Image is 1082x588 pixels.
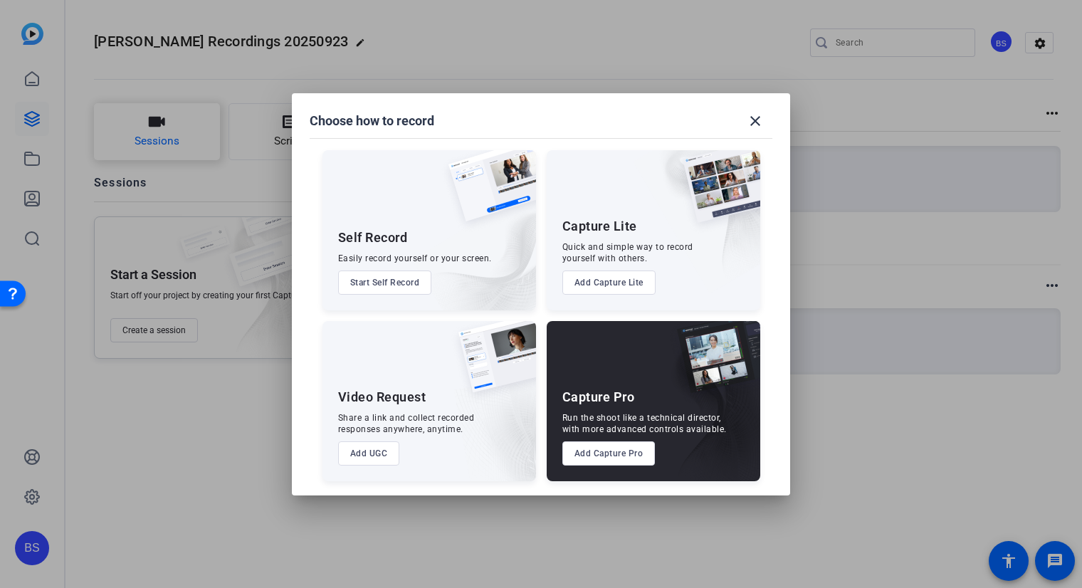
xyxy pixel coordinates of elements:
div: Run the shoot like a technical director, with more advanced controls available. [562,412,727,435]
img: capture-pro.png [666,321,760,408]
button: Start Self Record [338,271,432,295]
img: capture-lite.png [672,150,760,237]
div: Share a link and collect recorded responses anywhere, anytime. [338,412,475,435]
div: Quick and simple way to record yourself with others. [562,241,693,264]
img: self-record.png [438,150,536,236]
img: embarkstudio-self-record.png [412,181,536,310]
div: Video Request [338,389,426,406]
img: embarkstudio-capture-pro.png [655,339,760,481]
div: Capture Pro [562,389,635,406]
img: embarkstudio-ugc-content.png [453,365,536,481]
mat-icon: close [747,112,764,130]
img: embarkstudio-capture-lite.png [633,150,760,293]
div: Capture Lite [562,218,637,235]
div: Self Record [338,229,408,246]
button: Add UGC [338,441,400,466]
button: Add Capture Pro [562,441,656,466]
button: Add Capture Lite [562,271,656,295]
h1: Choose how to record [310,112,434,130]
div: Easily record yourself or your screen. [338,253,492,264]
img: ugc-content.png [448,321,536,407]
